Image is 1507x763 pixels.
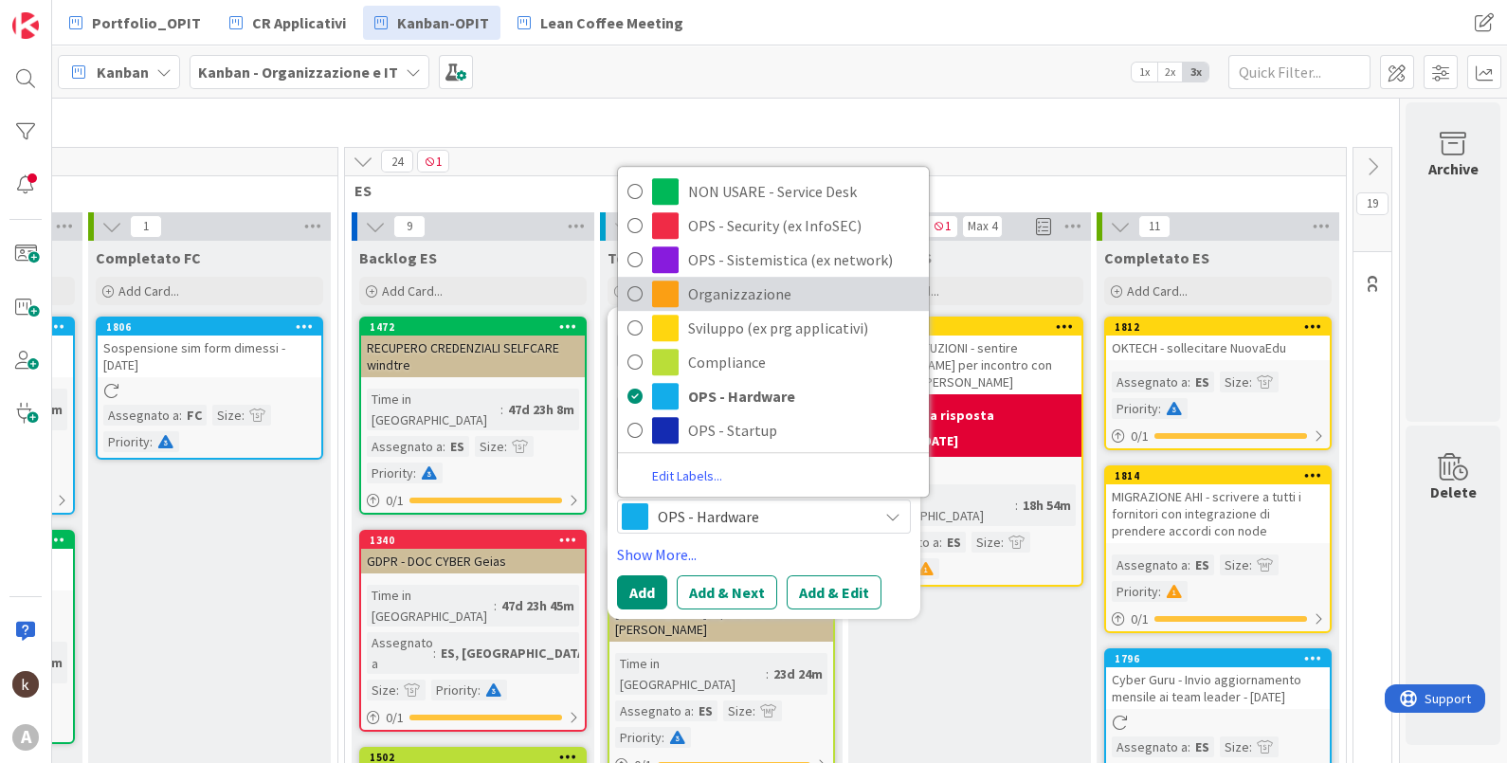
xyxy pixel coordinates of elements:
[1249,372,1252,392] span: :
[895,409,994,422] b: attesa risposta
[433,643,436,663] span: :
[1106,667,1330,709] div: Cyber Guru - Invio aggiornamento mensile ai team leader - [DATE]
[618,312,929,346] a: Sviluppo (ex prg applicativi)
[1228,55,1371,89] input: Quick Filter...
[361,532,585,549] div: 1340
[787,575,881,609] button: Add & Edit
[1112,398,1158,419] div: Priority
[443,436,445,457] span: :
[1018,495,1076,516] div: 18h 54m
[1220,554,1249,575] div: Size
[1249,554,1252,575] span: :
[1104,248,1209,267] span: Completato ES
[361,706,585,730] div: 0/1
[540,11,683,34] span: Lean Coffee Meeting
[618,175,929,209] a: NON USARE - Service Desk
[431,680,478,700] div: Priority
[242,405,245,426] span: :
[363,6,500,40] a: Kanban-OPIT
[382,282,443,300] span: Add Card...
[618,464,756,490] a: Edit Labels...
[393,215,426,238] span: 9
[688,417,919,445] span: OPS - Startup
[1106,484,1330,543] div: MIGRAZIONE AHI - scrivere a tutti i fornitori con integrazione di prendere accordi con node
[618,346,929,380] a: Compliance
[367,463,413,483] div: Priority
[691,700,694,721] span: :
[1220,736,1249,757] div: Size
[92,11,201,34] span: Portfolio_OPIT
[753,700,755,721] span: :
[103,405,179,426] div: Assegnato a
[354,181,1322,200] span: ES
[617,482,651,496] span: Label
[863,484,1015,526] div: Time in [GEOGRAPHIC_DATA]
[968,222,997,231] div: Max 4
[12,671,39,698] img: kh
[694,700,717,721] div: ES
[926,215,958,238] span: 1
[370,320,585,334] div: 1472
[858,318,1081,336] div: 1817
[1106,650,1330,709] div: 1796Cyber Guru - Invio aggiornamento mensile ai team leader - [DATE]
[97,61,149,83] span: Kanban
[58,6,212,40] a: Portfolio_OPIT
[1428,157,1479,180] div: Archive
[1106,318,1330,360] div: 1812OKTECH - sollecitare NuovaEdu
[500,399,503,420] span: :
[1015,495,1018,516] span: :
[608,248,667,267] span: To Do ES
[618,414,929,448] a: OPS - Startup
[1115,469,1330,482] div: 1814
[971,532,1001,553] div: Size
[386,491,404,511] span: 0 / 1
[370,534,585,547] div: 1340
[118,282,179,300] span: Add Card...
[939,532,942,553] span: :
[1106,336,1330,360] div: OKTECH - sollecitare NuovaEdu
[1188,736,1190,757] span: :
[1249,736,1252,757] span: :
[688,315,919,343] span: Sviluppo (ex prg applicativi)
[40,3,86,26] span: Support
[1106,608,1330,631] div: 0/1
[359,317,587,515] a: 1472RECUPERO CREDENZIALI SELFCARE windtreTime in [GEOGRAPHIC_DATA]:47d 23h 8mAssegnato a:ESSize:P...
[361,336,585,377] div: RECUPERO CREDENZIALI SELFCARE windtre
[1157,63,1183,82] span: 2x
[367,632,433,674] div: Assegnato a
[688,212,919,241] span: OPS - Security (ex InfoSEC)
[361,549,585,573] div: GDPR - DOC CYBER Geias
[478,680,481,700] span: :
[396,680,399,700] span: :
[858,336,1081,394] div: PRC SOSTITUZIONI - sentire [PERSON_NAME] per incontro con Intellico e [PERSON_NAME]
[1106,650,1330,667] div: 1796
[658,503,868,530] span: OPS - Hardware
[1190,554,1214,575] div: ES
[1106,425,1330,448] div: 0/1
[918,431,958,451] div: [DATE]
[1190,736,1214,757] div: ES
[506,6,695,40] a: Lean Coffee Meeting
[688,281,919,309] span: Organizzazione
[1106,467,1330,543] div: 1814MIGRAZIONE AHI - scrivere a tutti i fornitori con integrazione di prendere accordi con node
[618,380,929,414] a: OPS - Hardware
[617,543,911,566] a: Show More...
[417,150,449,173] span: 1
[96,248,201,267] span: Completato FC
[361,532,585,573] div: 1340GDPR - DOC CYBER Geias
[367,436,443,457] div: Assegnato a
[1104,465,1332,633] a: 1814MIGRAZIONE AHI - scrivere a tutti i fornitori con integrazione di prendere accordi con nodeAs...
[367,585,494,627] div: Time in [GEOGRAPHIC_DATA]
[445,436,469,457] div: ES
[677,575,777,609] button: Add & Next
[106,320,321,334] div: 1806
[252,11,346,34] span: CR Applicativi
[386,708,404,728] span: 0 / 1
[1190,372,1214,392] div: ES
[1106,467,1330,484] div: 1814
[1188,554,1190,575] span: :
[723,700,753,721] div: Size
[98,318,321,377] div: 1806Sospensione sim form dimessi - [DATE]
[1127,282,1188,300] span: Add Card...
[130,215,162,238] span: 1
